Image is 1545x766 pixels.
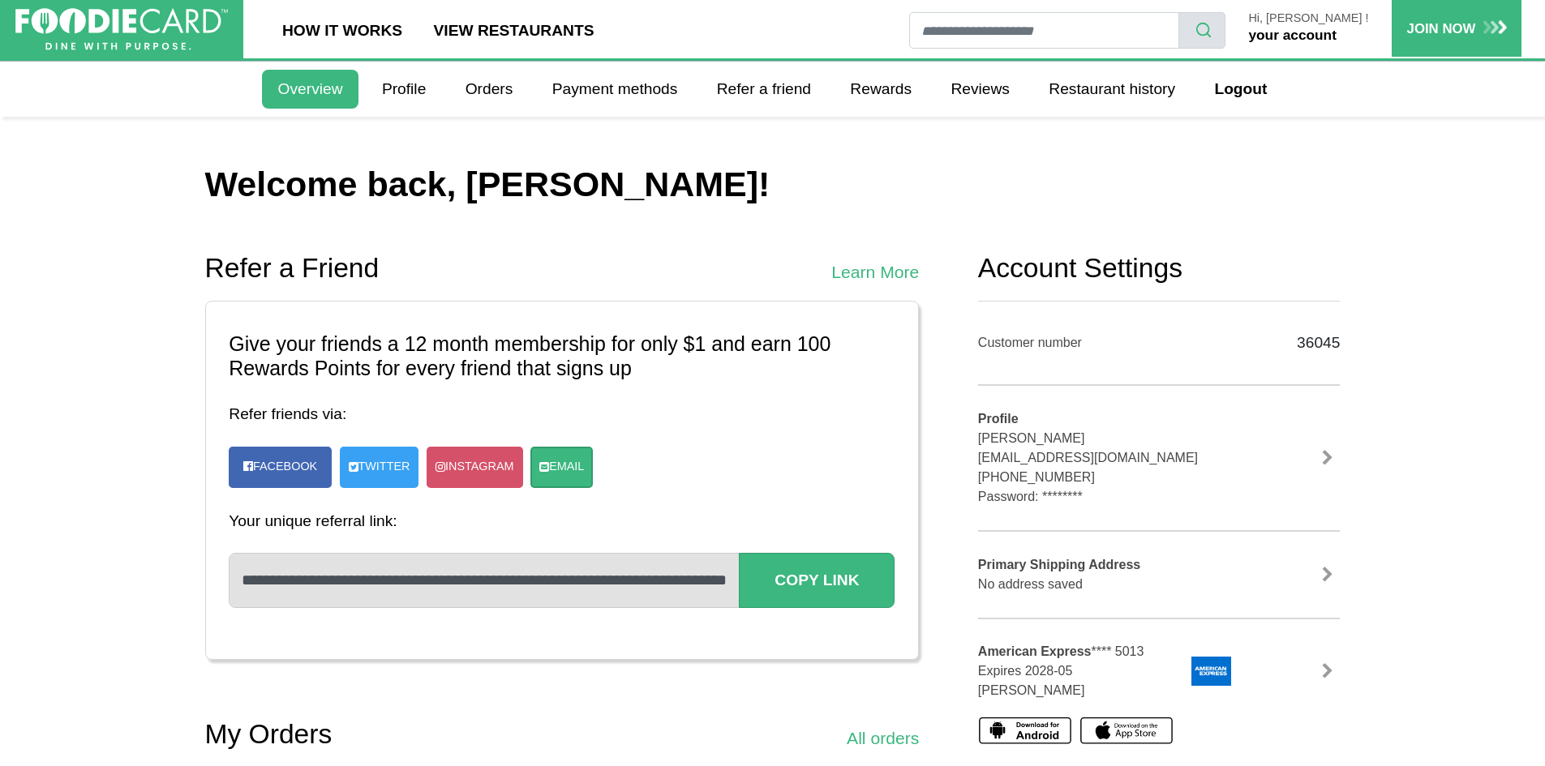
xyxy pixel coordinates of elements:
h2: My Orders [205,718,333,751]
button: search [1178,12,1225,49]
div: Customer number [978,333,1238,353]
a: Facebook [236,451,324,483]
button: Copy Link [739,553,895,607]
a: Profile [367,70,442,109]
img: americanexpress.png [1191,657,1232,686]
b: Primary Shipping Address [978,558,1140,571]
a: Instagram [427,447,522,488]
a: Rewards [835,70,927,109]
input: restaurant search [909,12,1179,49]
a: Payment methods [537,70,693,109]
a: Refer a friend [702,70,827,109]
a: Restaurant history [1033,70,1191,109]
h4: Your unique referral link: [229,511,895,530]
a: Orders [450,70,529,109]
h1: Welcome back, [PERSON_NAME]! [205,164,1341,206]
b: American Express [978,644,1092,658]
h2: Refer a Friend [205,252,380,285]
a: your account [1248,27,1336,43]
h4: Refer friends via: [229,404,895,423]
div: **** 5013 Expires 2028-05 [PERSON_NAME] [966,642,1178,700]
h3: Give your friends a 12 month membership for only $1 and earn 100 Rewards Points for every friend ... [229,332,895,381]
a: Reviews [935,70,1025,109]
a: Logout [1199,70,1282,109]
a: Learn More [831,259,919,285]
span: Twitter [358,458,410,476]
span: No address saved [978,577,1083,591]
span: Instagram [445,458,513,476]
a: Twitter [340,447,419,488]
div: 36045 [1262,324,1341,361]
b: Profile [978,412,1019,426]
a: Overview [262,70,358,109]
span: Facebook [253,460,317,473]
a: Email [530,447,593,488]
span: Email [549,458,584,476]
img: FoodieCard; Eat, Drink, Save, Donate [15,8,228,51]
a: All orders [847,725,919,751]
div: [PERSON_NAME] [EMAIL_ADDRESS][DOMAIN_NAME] [PHONE_NUMBER] Password: ******** [978,409,1238,507]
p: Hi, [PERSON_NAME] ! [1248,12,1368,25]
h2: Account Settings [978,252,1341,285]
